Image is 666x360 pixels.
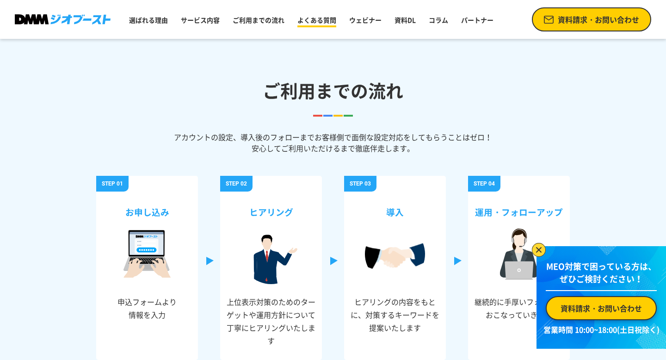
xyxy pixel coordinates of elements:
[532,243,546,257] img: バナーを閉じる
[102,284,192,321] p: 申込フォームより 情報を入力
[425,12,452,28] a: コラム
[177,12,223,28] a: サービス内容
[294,12,340,28] a: よくある質問
[15,14,111,25] img: DMMジオブースト
[546,260,657,291] p: MEO対策で困っている方は、 ぜひご検討ください！
[561,303,642,314] span: 資料請求・お問い合わせ
[350,194,440,224] h3: 導入
[125,12,172,28] a: 選ばれる理由
[105,131,561,154] p: アカウントの設定、導入後のフォローまでお客様側で面倒な設定対応をしてもらうことはゼロ！ 安心してご利用いただけるまで徹底伴走します。
[350,284,440,334] p: ヒアリングの内容をもとに、対策するキーワードを 提案いたします
[345,12,385,28] a: ウェビナー
[391,12,419,28] a: 資料DL
[457,12,497,28] a: パートナー
[546,296,657,320] a: 資料請求・お問い合わせ
[226,194,316,224] h3: ヒアリング
[474,284,564,321] p: 継続的に手厚いフォローをおこなっていきます
[542,324,660,335] p: 営業時間 10:00~18:00(土日祝除く)
[558,14,639,25] span: 資料請求・お問い合わせ
[229,12,288,28] a: ご利用までの流れ
[474,194,564,224] h3: 運用・フォローアップ
[102,194,192,224] h3: お申し込み
[532,7,651,31] a: 資料請求・お問い合わせ
[226,284,316,347] p: 上位表示対策のためのターゲットや運用方針について丁寧にヒアリングいたします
